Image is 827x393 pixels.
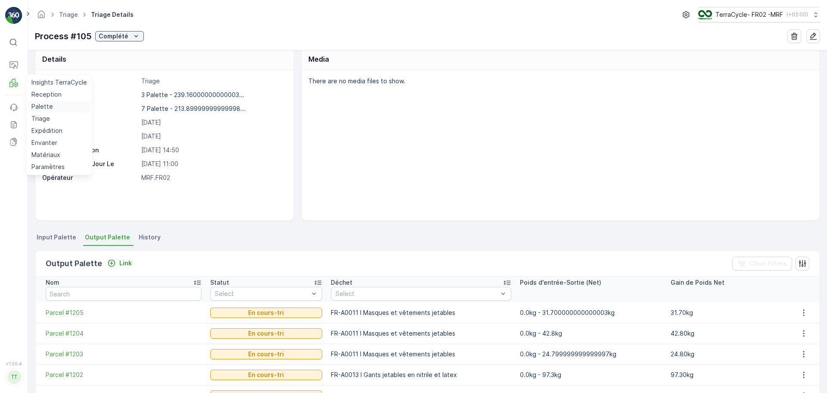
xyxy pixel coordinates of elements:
button: Clear Filters [732,257,792,270]
p: 3 Palette - 239.16000000000003... [141,91,244,98]
p: [DATE] [141,118,285,127]
span: History [139,233,161,242]
p: 24.80kg [671,350,783,358]
a: Triage [59,11,78,18]
p: Process #105 [35,30,92,43]
button: En cours-tri [210,328,323,339]
a: Parcel #1203 [46,350,202,358]
p: 42.80kg [671,329,783,338]
img: logo [5,7,22,24]
p: FR-A0011 I Masques et vêtements jetables [331,308,511,317]
p: 0.0kg - 42.8kg [520,329,662,338]
p: ( +02:00 ) [787,11,808,18]
p: 0.0kg - 24.799999999999997kg [520,350,662,358]
p: Nom [46,278,59,287]
p: Output Palette [46,258,102,270]
div: TT [7,370,21,384]
p: FR-A0011 I Masques et vêtements jetables [331,329,511,338]
button: En cours-tri [210,308,323,318]
p: Link [119,259,132,267]
p: En cours-tri [248,350,284,358]
p: Clear Filters [749,259,787,268]
p: FR-A0013 I Gants jetables en nitrile et latex [331,371,511,379]
p: 7 Palette - 213.89999999999998... [141,105,246,112]
p: En cours-tri [248,371,284,379]
p: There are no media files to show. [308,77,811,85]
p: 0.0kg - 97.3kg [520,371,662,379]
button: En cours-tri [210,370,323,380]
p: [DATE] 14:50 [141,146,285,154]
a: Parcel #1204 [46,329,202,338]
button: Link [104,258,135,268]
button: En cours-tri [210,349,323,359]
input: Search [46,287,202,301]
a: Homepage [37,13,46,20]
p: TerraCycle- FR02 -MRF [715,10,783,19]
img: terracycle.png [698,10,712,19]
p: 97.30kg [671,371,783,379]
span: Output Palette [85,233,130,242]
p: Opérateur [42,173,138,182]
p: En cours-tri [248,329,284,338]
p: Déchet [331,278,352,287]
p: Statut [210,278,229,287]
p: [DATE] [141,132,285,141]
span: v 1.50.4 [5,361,22,366]
p: Gain de Poids Net [671,278,724,287]
a: Parcel #1202 [46,371,202,379]
button: Complété [95,31,144,41]
span: Input Palette [37,233,76,242]
button: TerraCycle- FR02 -MRF(+02:00) [698,7,820,22]
p: Details [42,54,66,64]
a: Parcel #1205 [46,308,202,317]
p: MRF.FR02 [141,173,285,182]
button: TT [5,368,22,386]
p: [DATE] 11:00 [141,160,285,168]
p: Complété [99,32,128,41]
p: Select [336,289,498,298]
p: Poids d'entrée-Sortie (Net) [520,278,601,287]
p: Select [215,289,309,298]
p: En cours-tri [248,308,284,317]
p: FR-A0011 I Masques et vêtements jetables [331,350,511,358]
p: 31.70kg [671,308,783,317]
p: 0.0kg - 31.700000000000003kg [520,308,662,317]
span: Triage Details [89,10,135,19]
p: Media [308,54,329,64]
p: Triage [141,77,285,85]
